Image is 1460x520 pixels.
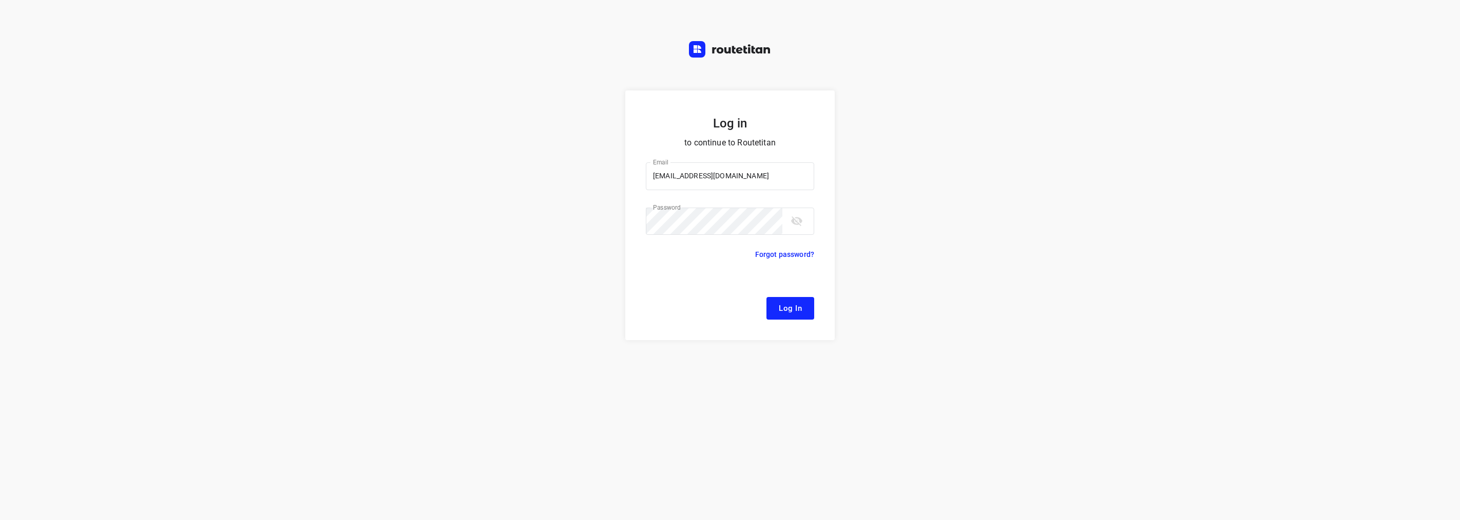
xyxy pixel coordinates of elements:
[779,302,802,315] span: Log In
[786,211,807,231] button: toggle password visibility
[766,297,814,320] button: Log In
[755,248,814,261] p: Forgot password?
[646,136,814,150] p: to continue to Routetitan
[689,41,771,58] img: Routetitan
[646,115,814,132] h5: Log in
